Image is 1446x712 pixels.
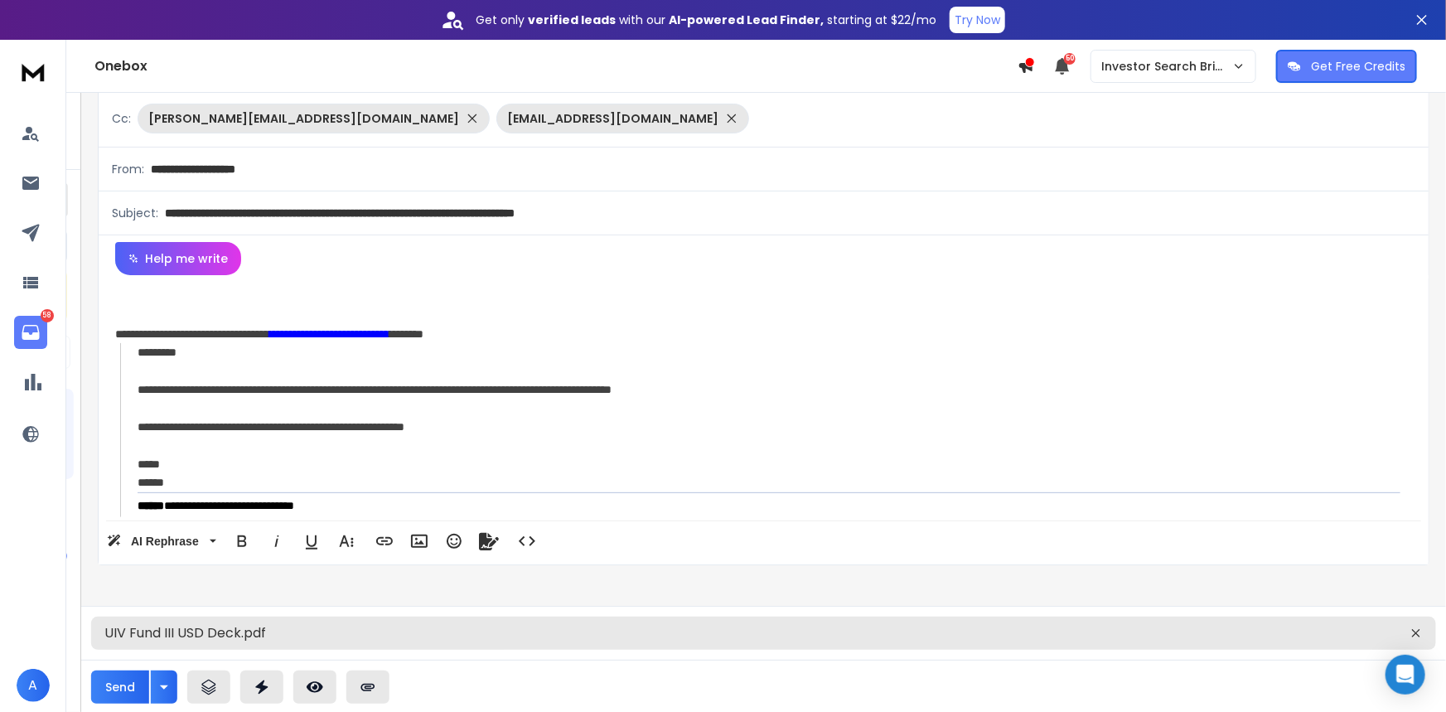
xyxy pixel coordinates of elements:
[955,12,1000,28] p: Try Now
[17,56,50,87] img: logo
[112,110,131,127] p: Cc:
[17,669,50,702] button: A
[476,12,936,28] p: Get only with our starting at $22/mo
[1276,50,1417,83] button: Get Free Credits
[669,12,824,28] strong: AI-powered Lead Finder,
[148,110,459,127] p: [PERSON_NAME][EMAIL_ADDRESS][DOMAIN_NAME]
[104,623,1093,643] h3: UIV Fund III USD Deck.pdf
[14,316,47,349] a: 58
[1064,53,1076,65] span: 50
[104,525,220,558] button: AI Rephrase
[128,535,202,549] span: AI Rephrase
[1101,58,1232,75] p: Investor Search Brillwood
[226,525,258,558] button: Bold (Ctrl+B)
[528,12,616,28] strong: verified leads
[112,161,144,177] p: From:
[91,671,149,704] button: Send
[1386,655,1425,695] div: Open Intercom Messenger
[115,242,241,275] button: Help me write
[950,7,1005,33] button: Try Now
[112,205,158,221] p: Subject:
[1311,58,1405,75] p: Get Free Credits
[94,56,1018,76] h1: Onebox
[507,110,718,127] p: [EMAIL_ADDRESS][DOMAIN_NAME]
[41,309,54,322] p: 58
